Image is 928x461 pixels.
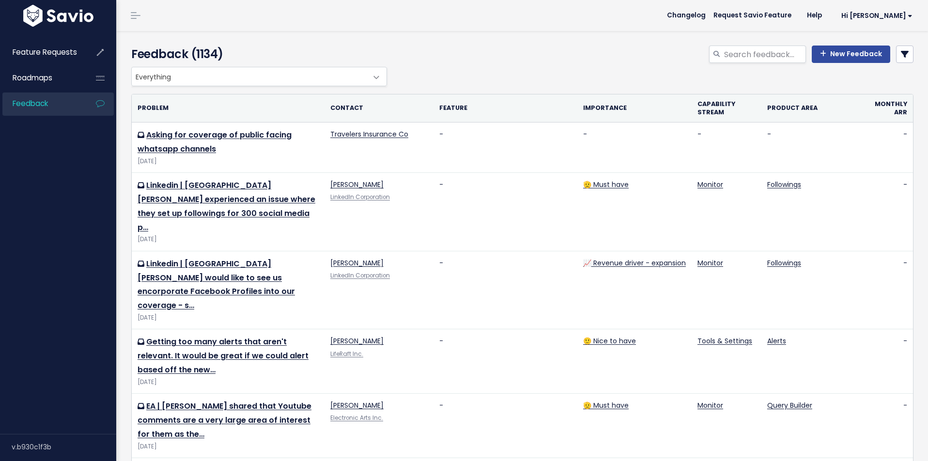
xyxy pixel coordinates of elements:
th: Monthly ARR [865,94,913,123]
h4: Feedback (1134) [131,46,383,63]
td: - [865,329,913,394]
th: Problem [132,94,325,123]
a: Electronic Arts Inc. [330,414,383,422]
th: Contact [325,94,433,123]
div: [DATE] [138,234,319,245]
th: Capability stream [692,94,761,123]
div: v.b930c1f3b [12,434,116,460]
span: Roadmaps [13,73,52,83]
td: - [865,123,913,173]
a: 📈 Revenue driver - expansion [583,258,686,268]
span: Everything [132,67,367,86]
a: 🫡 Must have [583,180,629,189]
a: LinkedIn Corporation [330,193,390,201]
a: Asking for coverage of public facing whatsapp channels [138,129,292,154]
a: Request Savio Feature [706,8,799,23]
a: Feedback [2,92,80,115]
img: logo-white.9d6f32f41409.svg [21,5,96,27]
a: Linkedin | [GEOGRAPHIC_DATA] [PERSON_NAME] would like to see us encorporate Facebook Profiles int... [138,258,295,311]
a: Help [799,8,830,23]
a: Monitor [697,180,723,189]
span: Feature Requests [13,47,77,57]
a: Followings [767,180,801,189]
a: LinkedIn Corporation [330,272,390,279]
th: Product Area [761,94,865,123]
td: - [433,329,577,394]
div: [DATE] [138,156,319,167]
th: Feature [433,94,577,123]
th: Importance [577,94,692,123]
a: 🫡 Must have [583,400,629,410]
td: - [865,173,913,251]
span: Hi [PERSON_NAME] [841,12,913,19]
div: [DATE] [138,313,319,323]
a: Alerts [767,336,786,346]
span: Everything [131,67,387,86]
a: 🙂 Nice to have [583,336,636,346]
a: Followings [767,258,801,268]
a: Travelers Insurance Co [330,129,408,139]
a: [PERSON_NAME] [330,180,384,189]
a: Tools & Settings [697,336,752,346]
td: - [433,251,577,329]
a: Hi [PERSON_NAME] [830,8,920,23]
span: Feedback [13,98,48,108]
td: - [433,173,577,251]
td: - [761,123,865,173]
a: New Feedback [812,46,890,63]
td: - [433,123,577,173]
a: Linkedin | [GEOGRAPHIC_DATA] [PERSON_NAME] experienced an issue where they set up followings for ... [138,180,315,232]
a: Monitor [697,258,723,268]
div: [DATE] [138,377,319,387]
a: Roadmaps [2,67,80,89]
span: Changelog [667,12,706,19]
td: - [865,394,913,458]
a: EA | [PERSON_NAME] shared that Youtube comments are a very large area of interest for them as the… [138,400,311,440]
a: [PERSON_NAME] [330,400,384,410]
div: [DATE] [138,442,319,452]
a: [PERSON_NAME] [330,258,384,268]
input: Search feedback... [723,46,806,63]
td: - [577,123,692,173]
td: - [692,123,761,173]
a: Feature Requests [2,41,80,63]
td: - [865,251,913,329]
a: [PERSON_NAME] [330,336,384,346]
a: Monitor [697,400,723,410]
a: Getting too many alerts that aren't relevant. It would be great if we could alert based off the new… [138,336,309,375]
td: - [433,394,577,458]
a: Query Builder [767,400,812,410]
a: LifeRaft Inc. [330,350,363,358]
